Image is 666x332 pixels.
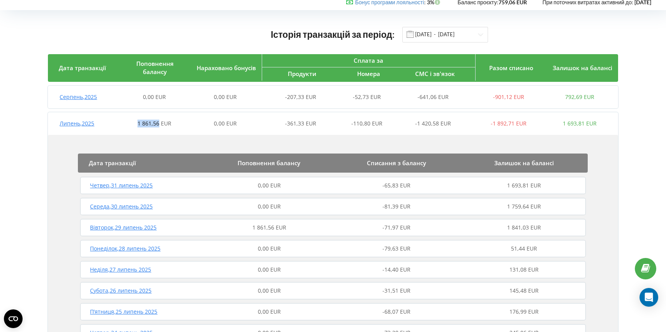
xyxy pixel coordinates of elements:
[136,60,174,76] span: Поповнення балансу
[382,182,411,189] span: -65,83 EUR
[507,224,541,231] span: 1 841,03 EUR
[511,245,537,252] span: 51,44 EUR
[415,120,451,127] span: -1 420,58 EUR
[509,266,539,273] span: 131,08 EUR
[258,287,281,294] span: 0,00 EUR
[494,159,554,167] span: Залишок на балансі
[258,266,281,273] span: 0,00 EUR
[214,93,237,101] span: 0,00 EUR
[90,245,160,252] span: Понеділок , 28 липень 2025
[90,182,153,189] span: Четвер , 31 липень 2025
[4,309,23,328] button: Open CMP widget
[60,120,94,127] span: Липень , 2025
[382,245,411,252] span: -79,63 EUR
[415,70,455,78] span: СМС і зв'язок
[137,120,171,127] span: 1 861,56 EUR
[258,245,281,252] span: 0,00 EUR
[382,287,411,294] span: -31,51 EUR
[640,288,658,307] div: Open Intercom Messenger
[285,120,316,127] span: -361,33 EUR
[90,287,152,294] span: Субота , 26 липень 2025
[563,120,597,127] span: 1 693,81 EUR
[197,64,256,72] span: Нараховано бонусів
[90,224,157,231] span: Вівторок , 29 липень 2025
[367,159,426,167] span: Списання з балансу
[288,70,316,78] span: Продукти
[351,120,382,127] span: -110,80 EUR
[382,203,411,210] span: -81,39 EUR
[418,93,449,101] span: -641,06 EUR
[382,308,411,315] span: -68,07 EUR
[382,266,411,273] span: -14,40 EUR
[90,266,151,273] span: Неділя , 27 липень 2025
[252,224,286,231] span: 1 861,56 EUR
[493,93,524,101] span: -901,12 EUR
[258,182,281,189] span: 0,00 EUR
[353,93,381,101] span: -52,73 EUR
[354,57,383,64] span: Сплата за
[90,203,153,210] span: Середа , 30 липень 2025
[271,29,395,40] span: Історія транзакцій за період:
[553,64,612,72] span: Залишок на балансі
[491,120,527,127] span: -1 892,71 EUR
[89,159,136,167] span: Дата транзакції
[258,308,281,315] span: 0,00 EUR
[60,93,97,101] span: Серпень , 2025
[258,203,281,210] span: 0,00 EUR
[489,64,533,72] span: Разом списано
[507,182,541,189] span: 1 693,81 EUR
[90,308,157,315] span: П’ятниця , 25 липень 2025
[143,93,166,101] span: 0,00 EUR
[382,224,411,231] span: -71,97 EUR
[238,159,300,167] span: Поповнення балансу
[59,64,106,72] span: Дата транзакції
[214,120,237,127] span: 0,00 EUR
[357,70,380,78] span: Номера
[565,93,594,101] span: 792,69 EUR
[507,203,541,210] span: 1 759,64 EUR
[509,287,539,294] span: 145,48 EUR
[509,308,539,315] span: 176,99 EUR
[285,93,316,101] span: -207,33 EUR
